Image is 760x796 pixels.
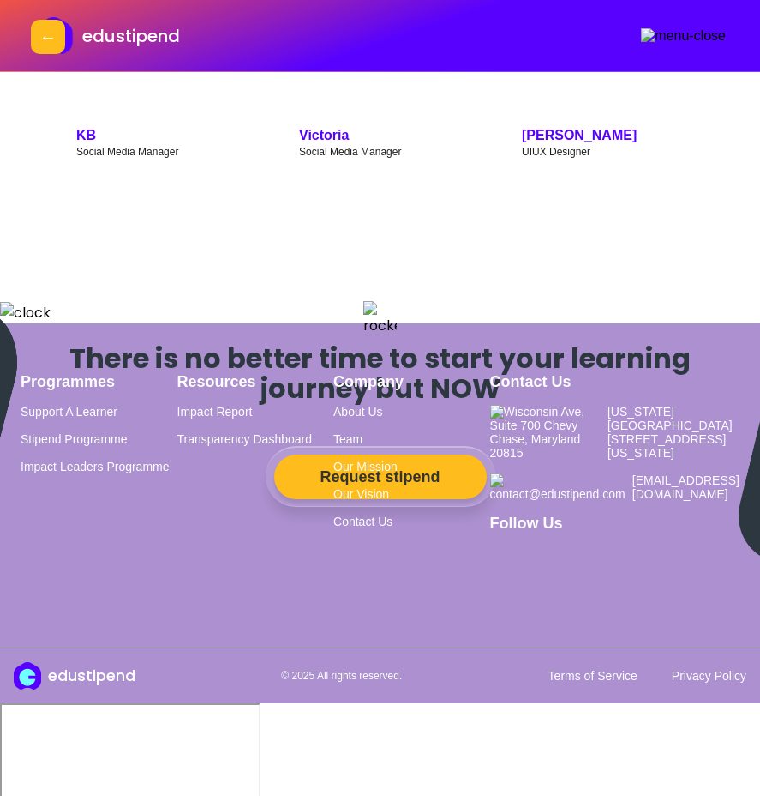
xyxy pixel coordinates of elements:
[82,23,180,49] p: edustipend
[76,128,214,143] p: KB
[177,405,334,419] a: Impact Report
[14,662,135,690] a: edustipendedustipend
[177,373,334,391] h1: Resources
[21,373,177,391] h1: Programmes
[333,405,490,419] a: About Us
[641,28,726,44] img: menu-close
[21,405,177,419] a: Support A Learner
[48,665,135,687] h1: edustipend
[607,405,739,460] span: [US_STATE][GEOGRAPHIC_DATA][STREET_ADDRESS][US_STATE]
[333,515,490,528] a: Contact Us
[76,146,178,158] small: Social Media Manager
[522,128,660,143] p: [PERSON_NAME]
[34,17,81,54] img: edustipend logo
[333,487,490,501] a: Our Vision
[281,670,402,682] p: © 2025 All rights reserved.
[333,432,490,446] a: Team
[14,662,41,690] img: edustipend
[522,146,590,158] small: UIUX Designer
[739,305,760,562] img: blobRight
[632,473,739,501] span: [EMAIL_ADDRESS][DOMAIN_NAME]
[548,669,637,683] a: Terms of Service
[490,405,739,460] a: [US_STATE][GEOGRAPHIC_DATA][STREET_ADDRESS][US_STATE]
[21,432,177,446] a: Stipend Programme
[490,473,625,501] img: contact@edustipend.com
[34,17,179,54] a: edustipend logoedustipend
[490,515,739,533] h1: Follow Us
[299,128,437,143] p: Victoria
[672,669,746,683] a: Privacy Policy
[299,146,401,158] small: Social Media Manager
[490,405,601,460] img: Wisconsin Ave, Suite 700 Chevy Chase, Maryland 20815
[490,473,739,501] a: [EMAIL_ADDRESS][DOMAIN_NAME]
[490,373,739,391] h1: Contact Us
[363,301,397,335] img: rocket_emoji
[333,460,490,473] a: Our Mission
[333,373,490,391] h1: Company
[177,432,334,446] a: Transparency Dashboard
[31,20,65,54] button: Previous
[21,460,177,473] a: Impact Leaders Programme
